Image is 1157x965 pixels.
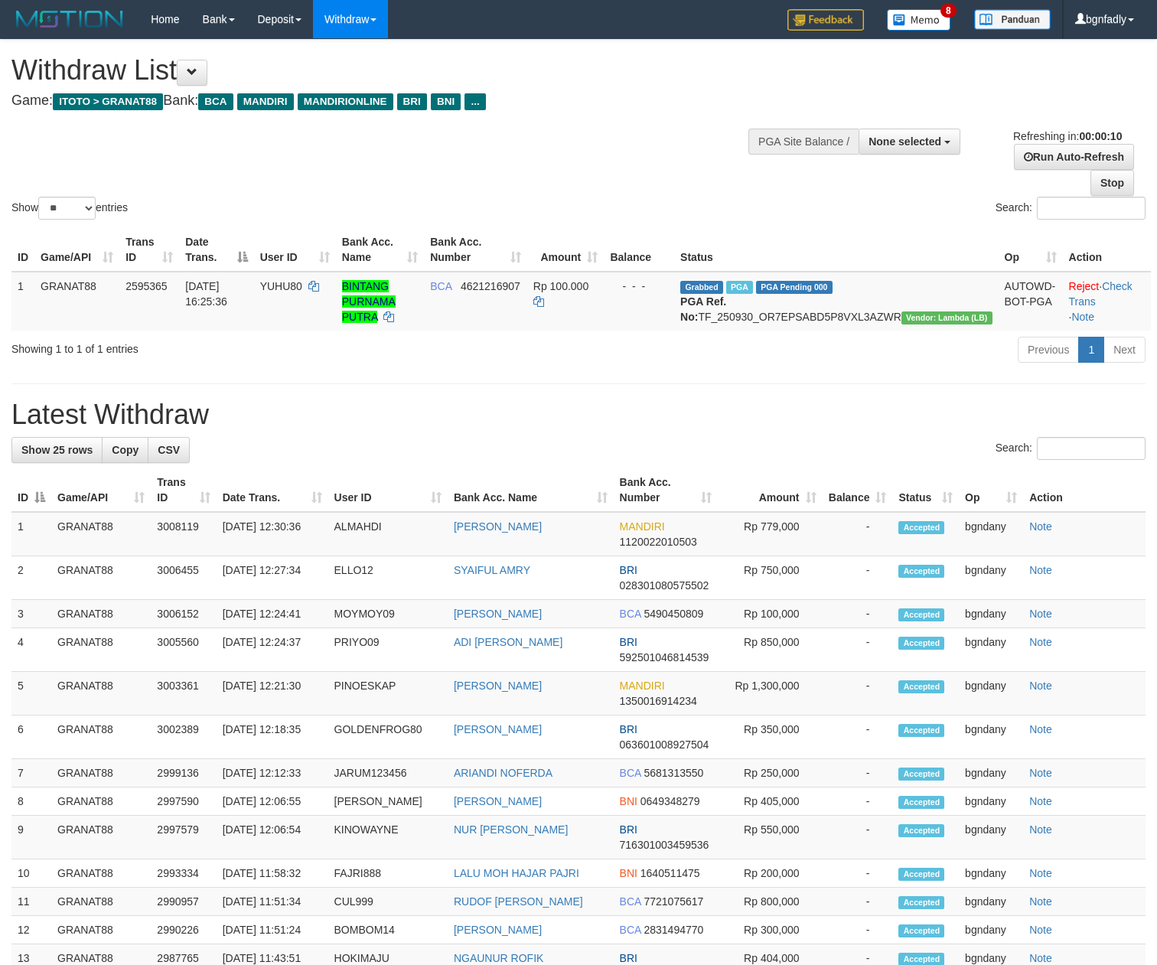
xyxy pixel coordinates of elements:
[430,280,451,292] span: BCA
[158,444,180,456] span: CSV
[869,135,941,148] span: None selected
[217,787,328,816] td: [DATE] 12:06:55
[1029,723,1052,735] a: Note
[151,556,216,600] td: 3006455
[1013,130,1122,142] span: Refreshing in:
[51,888,151,916] td: GRANAT88
[898,565,944,578] span: Accepted
[51,672,151,716] td: GRANAT88
[644,924,703,936] span: Copy 2831494770 to clipboard
[454,608,542,620] a: [PERSON_NAME]
[680,295,726,323] b: PGA Ref. No:
[620,680,665,692] span: MANDIRI
[718,628,822,672] td: Rp 850,000
[179,228,253,272] th: Date Trans.: activate to sort column descending
[119,228,179,272] th: Trans ID: activate to sort column ascending
[328,759,448,787] td: JARUM123456
[610,279,668,294] div: - - -
[328,556,448,600] td: ELLO12
[217,600,328,628] td: [DATE] 12:24:41
[11,556,51,600] td: 2
[620,823,637,836] span: BRI
[151,916,216,944] td: 2990226
[454,867,579,879] a: LALU MOH HAJAR PAJRI
[336,228,424,272] th: Bank Acc. Name: activate to sort column ascending
[328,888,448,916] td: CUL999
[1029,823,1052,836] a: Note
[11,468,51,512] th: ID: activate to sort column descending
[999,228,1063,272] th: Op: activate to sort column ascending
[1037,437,1146,460] input: Search:
[151,468,216,512] th: Trans ID: activate to sort column ascending
[11,228,34,272] th: ID
[718,556,822,600] td: Rp 750,000
[620,738,709,751] span: Copy 063601008927504 to clipboard
[898,824,944,837] span: Accepted
[898,768,944,781] span: Accepted
[959,628,1023,672] td: bgndany
[11,272,34,331] td: 1
[217,512,328,556] td: [DATE] 12:30:36
[620,695,697,707] span: Copy 1350016914234 to clipboard
[151,759,216,787] td: 2999136
[823,787,893,816] td: -
[11,93,756,109] h4: Game: Bank:
[11,197,128,220] label: Show entries
[999,272,1063,331] td: AUTOWD-BOT-PGA
[151,787,216,816] td: 2997590
[996,437,1146,460] label: Search:
[1029,608,1052,620] a: Note
[620,895,641,908] span: BCA
[898,924,944,937] span: Accepted
[959,600,1023,628] td: bgndany
[1103,337,1146,363] a: Next
[217,816,328,859] td: [DATE] 12:06:54
[1090,170,1134,196] a: Stop
[125,280,168,292] span: 2595365
[454,895,583,908] a: RUDOF [PERSON_NAME]
[1018,337,1079,363] a: Previous
[1029,564,1052,576] a: Note
[11,759,51,787] td: 7
[11,628,51,672] td: 4
[1029,895,1052,908] a: Note
[11,888,51,916] td: 11
[454,723,542,735] a: [PERSON_NAME]
[527,228,604,272] th: Amount: activate to sort column ascending
[1023,468,1146,512] th: Action
[898,796,944,809] span: Accepted
[718,468,822,512] th: Amount: activate to sort column ascending
[823,888,893,916] td: -
[51,716,151,759] td: GRANAT88
[1029,867,1052,879] a: Note
[718,512,822,556] td: Rp 779,000
[620,579,709,592] span: Copy 028301080575502 to clipboard
[298,93,393,110] span: MANDIRIONLINE
[959,859,1023,888] td: bgndany
[823,672,893,716] td: -
[674,228,998,272] th: Status
[959,916,1023,944] td: bgndany
[959,468,1023,512] th: Op: activate to sort column ascending
[461,280,520,292] span: Copy 4621216907 to clipboard
[454,767,552,779] a: ARIANDI NOFERDA
[823,512,893,556] td: -
[237,93,294,110] span: MANDIRI
[959,672,1023,716] td: bgndany
[1037,197,1146,220] input: Search:
[1069,280,1100,292] a: Reject
[718,759,822,787] td: Rp 250,000
[1063,228,1151,272] th: Action
[454,636,562,648] a: ADI [PERSON_NAME]
[620,608,641,620] span: BCA
[959,759,1023,787] td: bgndany
[1079,130,1122,142] strong: 00:00:10
[11,399,1146,430] h1: Latest Withdraw
[640,795,700,807] span: Copy 0649348279 to clipboard
[959,888,1023,916] td: bgndany
[1071,311,1094,323] a: Note
[51,787,151,816] td: GRANAT88
[51,556,151,600] td: GRANAT88
[11,787,51,816] td: 8
[431,93,461,110] span: BNI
